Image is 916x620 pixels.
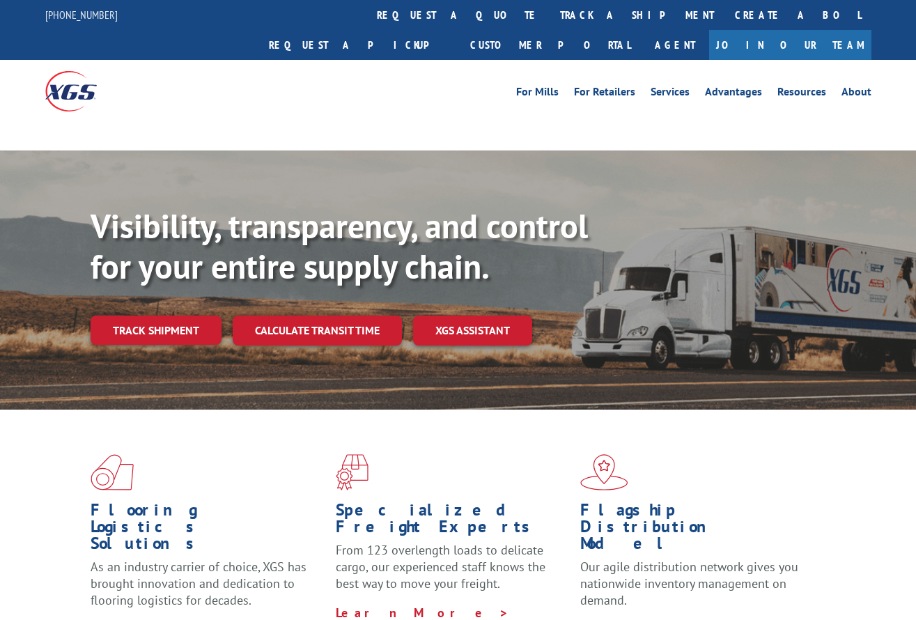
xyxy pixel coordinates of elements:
[91,204,588,288] b: Visibility, transparency, and control for your entire supply chain.
[460,30,641,60] a: Customer Portal
[91,316,222,345] a: Track shipment
[91,559,306,608] span: As an industry carrier of choice, XGS has brought innovation and dedication to flooring logistics...
[516,86,559,102] a: For Mills
[580,559,798,608] span: Our agile distribution network gives you nationwide inventory management on demand.
[574,86,635,102] a: For Retailers
[641,30,709,60] a: Agent
[45,8,118,22] a: [PHONE_NUMBER]
[336,542,570,604] p: From 123 overlength loads to delicate cargo, our experienced staff knows the best way to move you...
[233,316,402,346] a: Calculate transit time
[336,454,368,490] img: xgs-icon-focused-on-flooring-red
[777,86,826,102] a: Resources
[91,454,134,490] img: xgs-icon-total-supply-chain-intelligence-red
[258,30,460,60] a: Request a pickup
[705,86,762,102] a: Advantages
[651,86,690,102] a: Services
[413,316,532,346] a: XGS ASSISTANT
[91,502,325,559] h1: Flooring Logistics Solutions
[336,502,570,542] h1: Specialized Freight Experts
[580,502,815,559] h1: Flagship Distribution Model
[709,30,871,60] a: Join Our Team
[841,86,871,102] a: About
[580,454,628,490] img: xgs-icon-flagship-distribution-model-red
